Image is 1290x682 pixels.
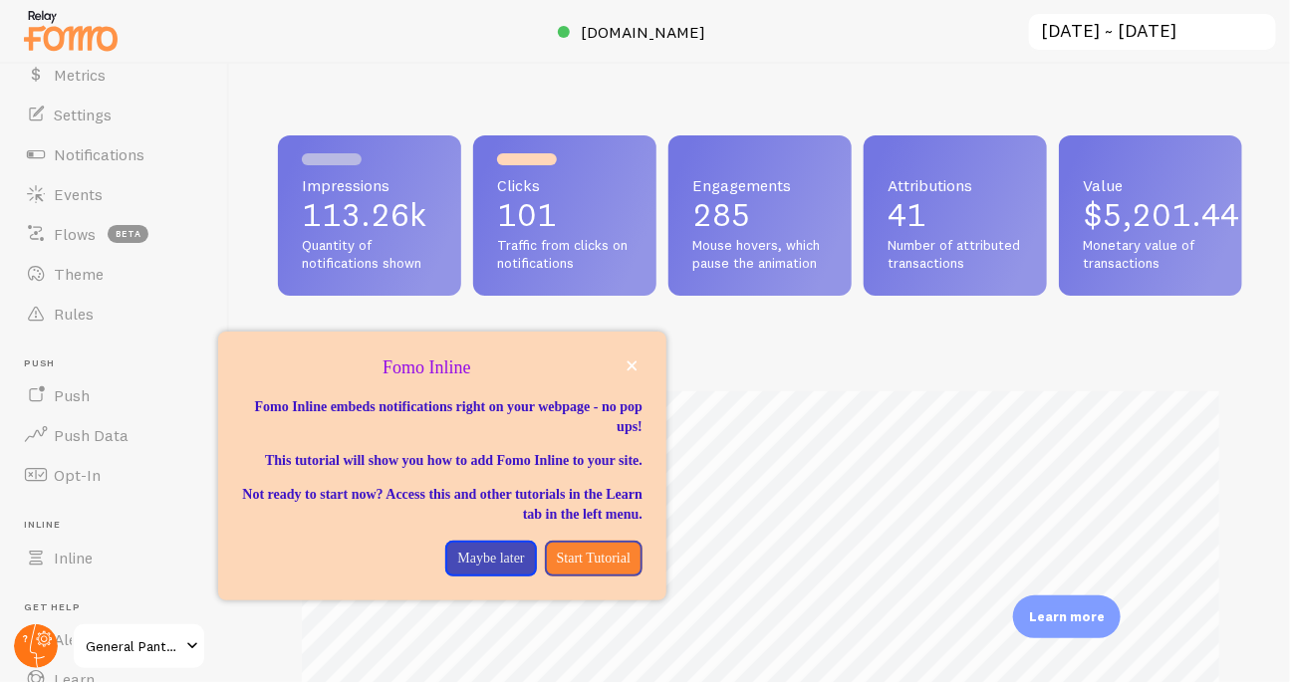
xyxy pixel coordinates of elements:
p: 101 [497,199,633,231]
span: Theme [54,264,104,284]
div: Fomo Inline [218,332,666,600]
button: Maybe later [445,541,536,576]
a: Opt-In [12,455,217,495]
a: Flows beta [12,214,217,254]
span: $5,201.44 [1083,195,1239,234]
p: Fomo Inline embeds notifications right on your webpage - no pop ups! [242,397,643,437]
p: Learn more [1029,607,1105,626]
p: 285 [692,199,828,231]
p: Not ready to start now? Access this and other tutorials in the Learn tab in the left menu. [242,485,643,525]
span: Metrics [54,65,106,85]
span: Monetary value of transactions [1083,237,1218,272]
span: General Pants Co. [86,634,180,658]
span: Mouse hovers, which pause the animation [692,237,828,272]
a: Settings [12,95,217,134]
a: Alerts [12,619,217,659]
span: Number of attributed transactions [888,237,1023,272]
a: Metrics [12,55,217,95]
p: This tutorial will show you how to add Fomo Inline to your site. [242,451,643,471]
button: Start Tutorial [545,541,643,576]
span: Clicks [497,177,633,193]
span: Notifications [54,144,144,164]
p: Start Tutorial [557,549,631,568]
span: Push Data [54,425,129,445]
span: Rules [54,304,94,324]
span: beta [108,225,148,243]
span: Quantity of notifications shown [302,237,437,272]
a: Notifications [12,134,217,174]
span: Events [54,184,103,204]
span: Get Help [24,601,217,614]
p: Fomo Inline [242,355,643,381]
p: 113.26k [302,199,437,231]
span: Inline [24,519,217,532]
span: Push [54,385,90,405]
p: Maybe later [457,549,524,568]
a: Events [12,174,217,214]
a: Inline [12,538,217,577]
img: fomo-relay-logo-orange.svg [21,5,121,56]
a: General Pants Co. [72,622,206,670]
div: Learn more [1013,595,1121,638]
span: Value [1083,177,1218,193]
span: Opt-In [54,465,101,485]
span: Push [24,357,217,370]
a: Push Data [12,415,217,455]
span: Flows [54,224,96,244]
p: 41 [888,199,1023,231]
a: Rules [12,294,217,334]
span: Traffic from clicks on notifications [497,237,633,272]
a: Push [12,375,217,415]
span: Settings [54,105,112,124]
span: Impressions [302,177,437,193]
button: close, [622,355,643,376]
a: Theme [12,254,217,294]
span: Attributions [888,177,1023,193]
span: Inline [54,548,93,568]
span: Engagements [692,177,828,193]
